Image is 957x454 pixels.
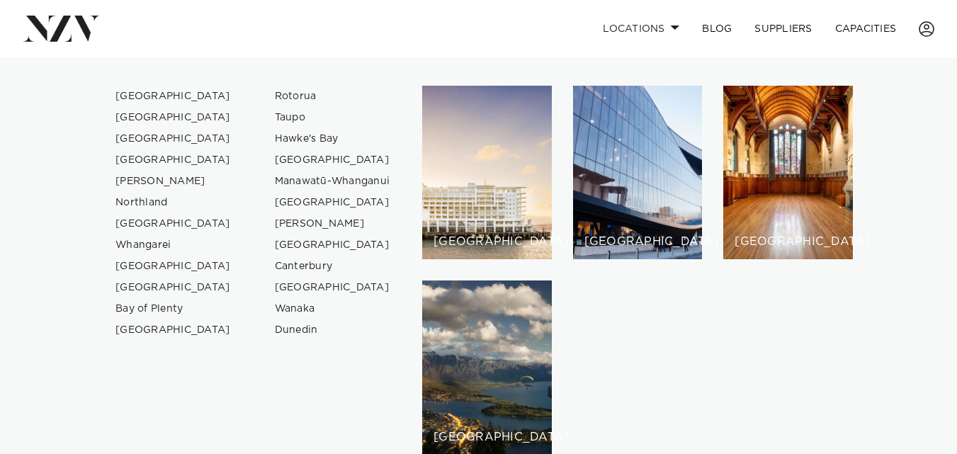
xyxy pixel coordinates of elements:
[422,86,552,259] a: Auckland venues [GEOGRAPHIC_DATA]
[104,171,242,192] a: [PERSON_NAME]
[23,16,100,41] img: nzv-logo.png
[735,236,842,248] h6: [GEOGRAPHIC_DATA]
[434,236,540,248] h6: [GEOGRAPHIC_DATA]
[264,149,402,171] a: [GEOGRAPHIC_DATA]
[691,13,743,44] a: BLOG
[264,128,402,149] a: Hawke's Bay
[584,236,691,248] h6: [GEOGRAPHIC_DATA]
[264,319,402,341] a: Dunedin
[104,128,242,149] a: [GEOGRAPHIC_DATA]
[104,149,242,171] a: [GEOGRAPHIC_DATA]
[264,256,402,277] a: Canterbury
[104,107,242,128] a: [GEOGRAPHIC_DATA]
[264,171,402,192] a: Manawatū-Whanganui
[104,192,242,213] a: Northland
[104,319,242,341] a: [GEOGRAPHIC_DATA]
[104,277,242,298] a: [GEOGRAPHIC_DATA]
[434,431,540,443] h6: [GEOGRAPHIC_DATA]
[264,86,402,107] a: Rotorua
[104,234,242,256] a: Whangarei
[743,13,823,44] a: SUPPLIERS
[422,280,552,454] a: Queenstown venues [GEOGRAPHIC_DATA]
[104,86,242,107] a: [GEOGRAPHIC_DATA]
[824,13,908,44] a: Capacities
[264,277,402,298] a: [GEOGRAPHIC_DATA]
[264,234,402,256] a: [GEOGRAPHIC_DATA]
[104,256,242,277] a: [GEOGRAPHIC_DATA]
[264,298,402,319] a: Wanaka
[264,192,402,213] a: [GEOGRAPHIC_DATA]
[104,298,242,319] a: Bay of Plenty
[573,86,703,259] a: Wellington venues [GEOGRAPHIC_DATA]
[591,13,691,44] a: Locations
[264,213,402,234] a: [PERSON_NAME]
[264,107,402,128] a: Taupo
[723,86,853,259] a: Christchurch venues [GEOGRAPHIC_DATA]
[104,213,242,234] a: [GEOGRAPHIC_DATA]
